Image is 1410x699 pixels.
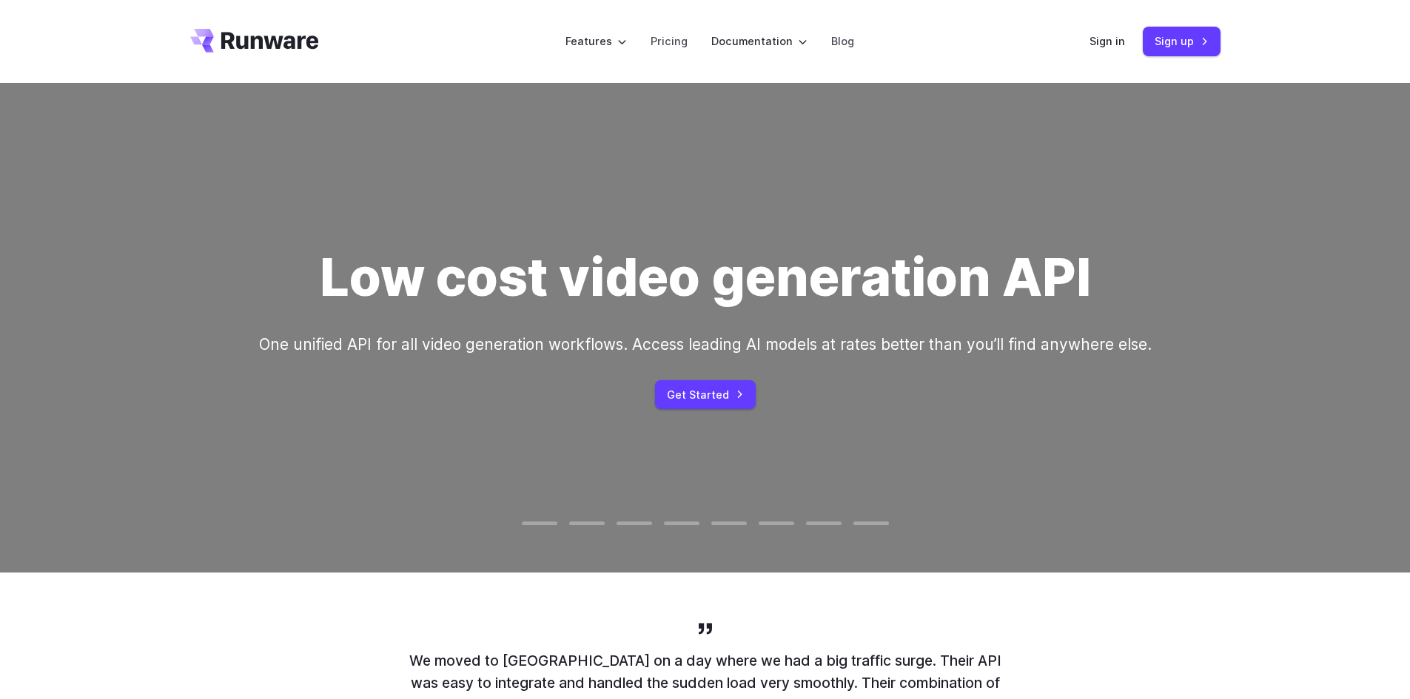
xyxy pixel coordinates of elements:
a: Blog [831,33,854,50]
a: Sign in [1090,33,1125,50]
a: Get Started [655,380,756,409]
a: Sign up [1143,27,1221,55]
label: Documentation [711,33,808,50]
label: Features [565,33,627,50]
h1: Low cost video generation API [320,246,1091,308]
a: Go to / [190,29,319,53]
a: Pricing [651,33,688,50]
p: One unified API for all video generation workflows. Access leading AI models at rates better than... [259,332,1152,357]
